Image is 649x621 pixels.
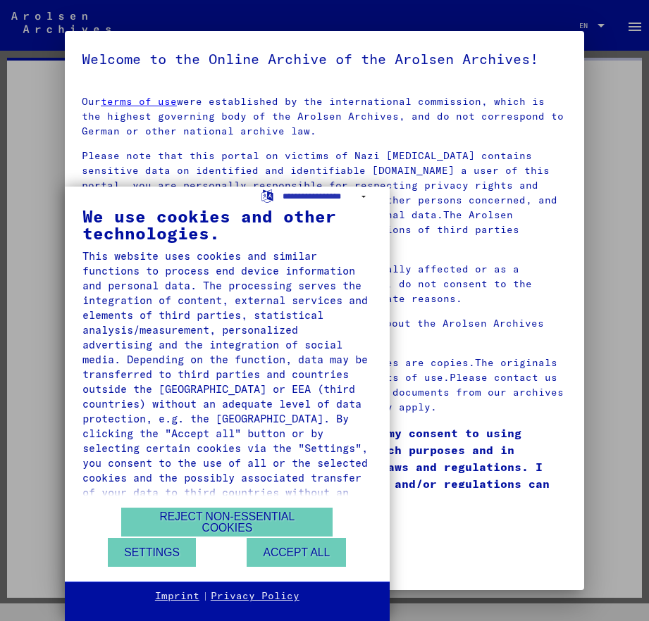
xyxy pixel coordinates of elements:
[155,589,199,603] a: Imprint
[82,249,372,515] div: This website uses cookies and similar functions to process end device information and personal da...
[82,208,372,241] div: We use cookies and other technologies.
[211,589,299,603] a: Privacy Policy
[108,538,196,567] button: Settings
[247,538,346,567] button: Accept all
[121,508,333,537] button: Reject non-essential cookies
